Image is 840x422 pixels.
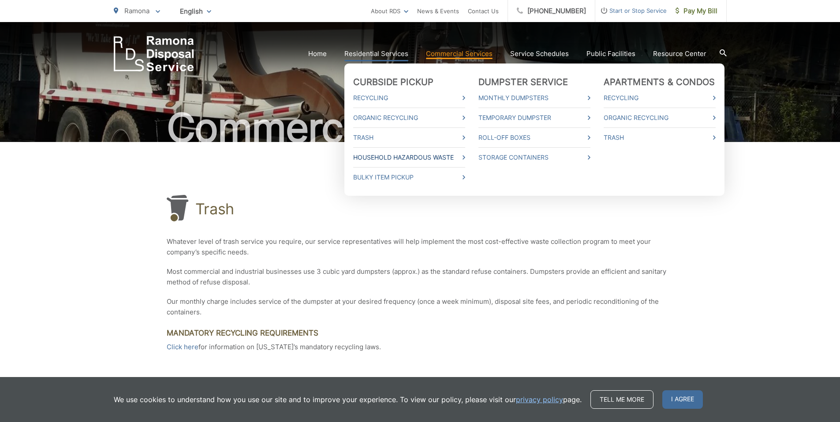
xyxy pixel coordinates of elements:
a: News & Events [417,6,459,16]
a: Storage Containers [478,152,590,163]
a: Recycling [604,93,716,103]
h3: Mandatory Recycling Requirements [167,329,674,337]
a: Bulky Item Pickup [353,172,465,183]
a: Roll-Off Boxes [478,132,590,143]
a: Household Hazardous Waste [353,152,465,163]
p: for information on [US_STATE]’s mandatory recycling laws. [167,342,674,352]
h1: Trash [195,200,235,218]
a: Curbside Pickup [353,77,434,87]
span: English [173,4,218,19]
a: Contact Us [468,6,499,16]
a: EDCD logo. Return to the homepage. [114,36,194,71]
a: Tell me more [590,390,653,409]
p: Whatever level of trash service you require, our service representatives will help implement the ... [167,236,674,258]
a: privacy policy [516,394,563,405]
a: Dumpster Service [478,77,568,87]
a: Service Schedules [510,49,569,59]
a: Temporary Dumpster [478,112,590,123]
h2: Commercial Services [114,106,727,150]
a: Public Facilities [586,49,635,59]
a: Home [308,49,327,59]
a: Trash [604,132,716,143]
a: Click here [167,342,198,352]
a: Organic Recycling [604,112,716,123]
span: Pay My Bill [676,6,717,16]
a: Monthly Dumpsters [478,93,590,103]
a: Resource Center [653,49,706,59]
a: Trash [353,132,465,143]
p: Most commercial and industrial businesses use 3 cubic yard dumpsters (approx.) as the standard re... [167,266,674,288]
p: We use cookies to understand how you use our site and to improve your experience. To view our pol... [114,394,582,405]
a: Organic Recycling [353,112,465,123]
span: I agree [662,390,703,409]
a: Residential Services [344,49,408,59]
a: Apartments & Condos [604,77,715,87]
p: Our monthly charge includes service of the dumpster at your desired frequency (once a week minimu... [167,296,674,317]
a: Commercial Services [426,49,493,59]
a: Recycling [353,93,465,103]
a: About RDS [371,6,408,16]
span: Ramona [124,7,149,15]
